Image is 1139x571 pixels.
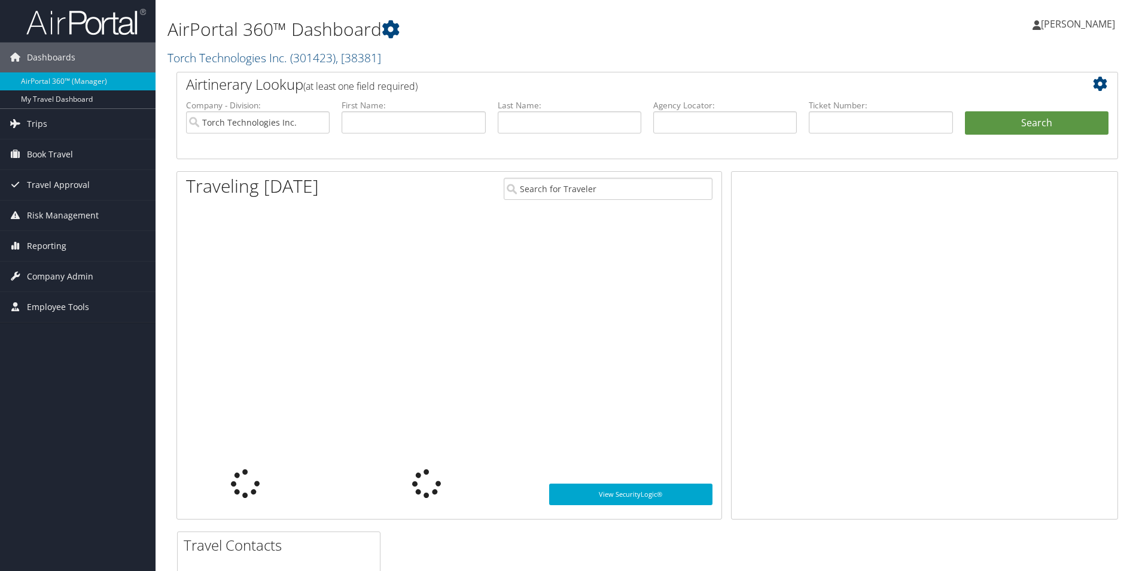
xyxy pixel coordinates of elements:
[1041,17,1115,31] span: [PERSON_NAME]
[27,42,75,72] span: Dashboards
[549,484,712,505] a: View SecurityLogic®
[27,231,66,261] span: Reporting
[653,99,797,111] label: Agency Locator:
[290,50,336,66] span: ( 301423 )
[167,50,381,66] a: Torch Technologies Inc.
[809,99,952,111] label: Ticket Number:
[1033,6,1127,42] a: [PERSON_NAME]
[27,109,47,139] span: Trips
[186,99,330,111] label: Company - Division:
[336,50,381,66] span: , [ 38381 ]
[27,262,93,291] span: Company Admin
[303,80,418,93] span: (at least one field required)
[27,201,99,230] span: Risk Management
[27,139,73,169] span: Book Travel
[965,111,1108,135] button: Search
[184,535,380,555] h2: Travel Contacts
[342,99,485,111] label: First Name:
[504,178,712,200] input: Search for Traveler
[167,17,807,42] h1: AirPortal 360™ Dashboard
[27,292,89,322] span: Employee Tools
[26,8,146,36] img: airportal-logo.png
[186,174,319,199] h1: Traveling [DATE]
[186,74,1030,95] h2: Airtinerary Lookup
[498,99,641,111] label: Last Name:
[27,170,90,200] span: Travel Approval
